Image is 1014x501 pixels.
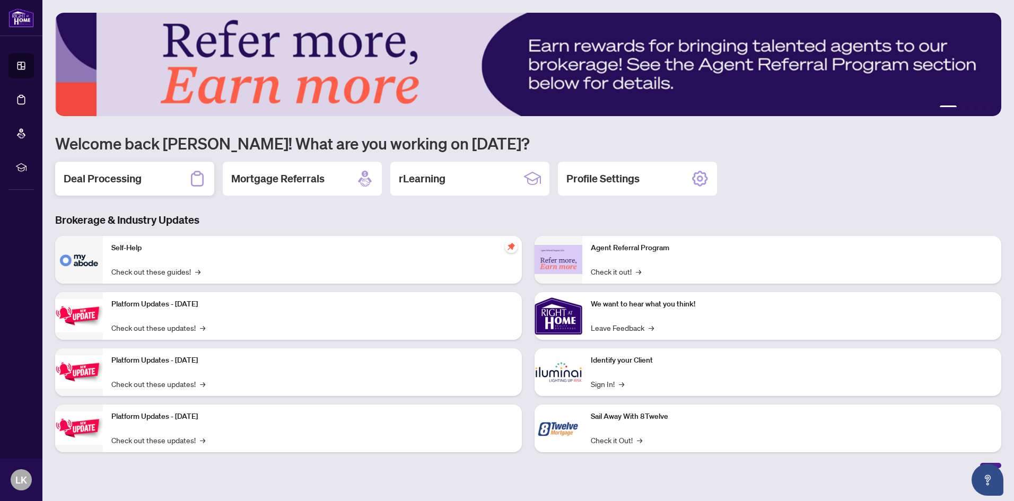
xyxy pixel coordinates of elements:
img: Platform Updates - June 23, 2025 [55,411,103,445]
p: Self-Help [111,242,513,254]
a: Check it Out!→ [591,434,642,446]
a: Check out these updates!→ [111,378,205,390]
button: 1 [940,106,957,110]
img: We want to hear what you think! [535,292,582,340]
img: Platform Updates - July 21, 2025 [55,299,103,332]
img: Slide 0 [55,13,1001,116]
span: → [195,266,200,277]
a: Sign In!→ [591,378,624,390]
span: → [200,378,205,390]
span: pushpin [505,240,518,253]
p: Platform Updates - [DATE] [111,298,513,310]
h2: rLearning [399,171,445,186]
p: We want to hear what you think! [591,298,993,310]
p: Identify your Client [591,355,993,366]
p: Platform Updates - [DATE] [111,355,513,366]
p: Sail Away With 8Twelve [591,411,993,423]
span: → [200,322,205,333]
span: → [636,266,641,277]
span: → [200,434,205,446]
h2: Profile Settings [566,171,640,186]
span: → [637,434,642,446]
h1: Welcome back [PERSON_NAME]! What are you working on [DATE]? [55,133,1001,153]
span: → [619,378,624,390]
h3: Brokerage & Industry Updates [55,213,1001,227]
button: 5 [986,106,991,110]
img: Agent Referral Program [535,245,582,274]
span: → [649,322,654,333]
p: Agent Referral Program [591,242,993,254]
span: LK [15,472,27,487]
p: Platform Updates - [DATE] [111,411,513,423]
img: Sail Away With 8Twelve [535,405,582,452]
button: 4 [978,106,982,110]
a: Check out these updates!→ [111,434,205,446]
img: Identify your Client [535,348,582,396]
img: Platform Updates - July 8, 2025 [55,355,103,389]
a: Check it out!→ [591,266,641,277]
img: logo [8,8,34,28]
button: 3 [969,106,974,110]
a: Check out these guides!→ [111,266,200,277]
a: Check out these updates!→ [111,322,205,333]
button: Open asap [972,464,1003,496]
a: Leave Feedback→ [591,322,654,333]
img: Self-Help [55,236,103,284]
button: 2 [961,106,965,110]
h2: Deal Processing [64,171,142,186]
h2: Mortgage Referrals [231,171,325,186]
